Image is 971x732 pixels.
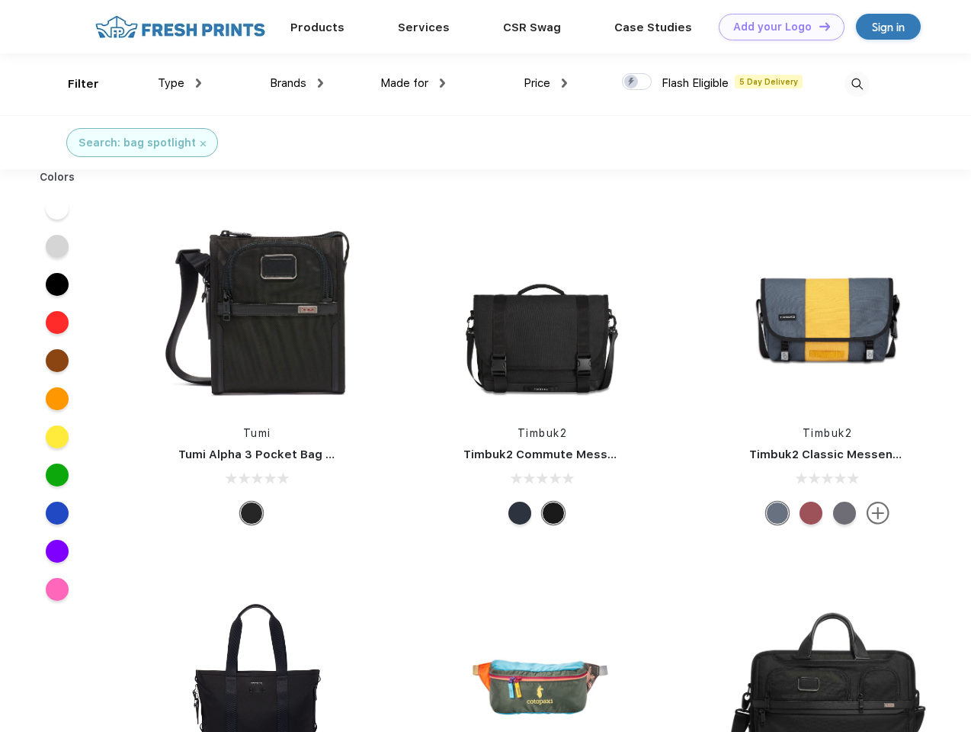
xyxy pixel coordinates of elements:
img: dropdown.png [196,79,201,88]
span: Price [524,76,550,90]
img: filter_cancel.svg [200,141,206,146]
a: Timbuk2 Commute Messenger Bag [463,448,668,461]
a: Tumi Alpha 3 Pocket Bag Small [178,448,357,461]
a: Timbuk2 Classic Messenger Bag [749,448,938,461]
div: Filter [68,75,99,93]
img: DT [819,22,830,30]
img: more.svg [867,502,889,525]
img: dropdown.png [440,79,445,88]
div: Add your Logo [733,21,812,34]
div: Eco Army Pop [833,502,856,525]
a: Timbuk2 [803,427,853,439]
div: Eco Black [542,502,565,525]
img: dropdown.png [562,79,567,88]
a: Tumi [243,427,271,439]
img: fo%20logo%202.webp [91,14,270,40]
span: Brands [270,76,306,90]
img: func=resize&h=266 [155,207,358,410]
img: func=resize&h=266 [441,207,643,410]
img: func=resize&h=266 [726,207,929,410]
span: Made for [380,76,428,90]
span: 5 Day Delivery [735,75,803,88]
div: Sign in [872,18,905,36]
div: Search: bag spotlight [79,135,196,151]
span: Flash Eligible [662,76,729,90]
a: Timbuk2 [518,427,568,439]
div: Eco Collegiate Red [800,502,822,525]
div: Colors [28,169,87,185]
a: Products [290,21,344,34]
span: Type [158,76,184,90]
div: Eco Lightbeam [766,502,789,525]
div: Eco Nautical [508,502,531,525]
a: Sign in [856,14,921,40]
img: desktop_search.svg [844,72,870,97]
img: dropdown.png [318,79,323,88]
div: Black [240,502,263,525]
